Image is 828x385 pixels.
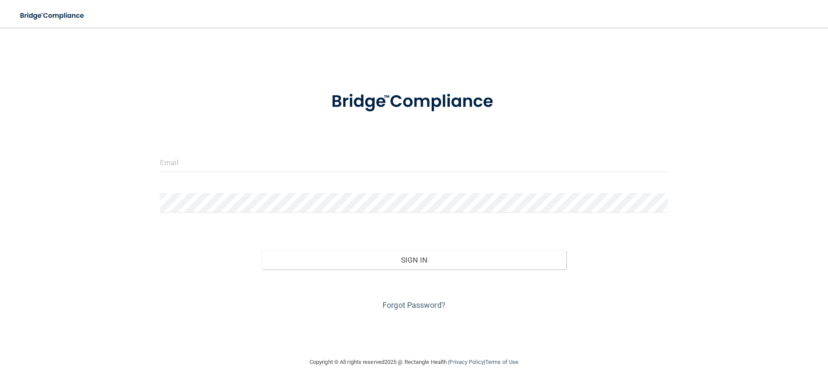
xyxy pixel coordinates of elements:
[160,153,668,172] input: Email
[257,348,571,376] div: Copyright © All rights reserved 2025 @ Rectangle Health | |
[449,359,483,365] a: Privacy Policy
[383,300,445,310] a: Forgot Password?
[314,79,514,124] img: bridge_compliance_login_screen.278c3ca4.svg
[485,359,518,365] a: Terms of Use
[262,250,567,269] button: Sign In
[13,7,92,25] img: bridge_compliance_login_screen.278c3ca4.svg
